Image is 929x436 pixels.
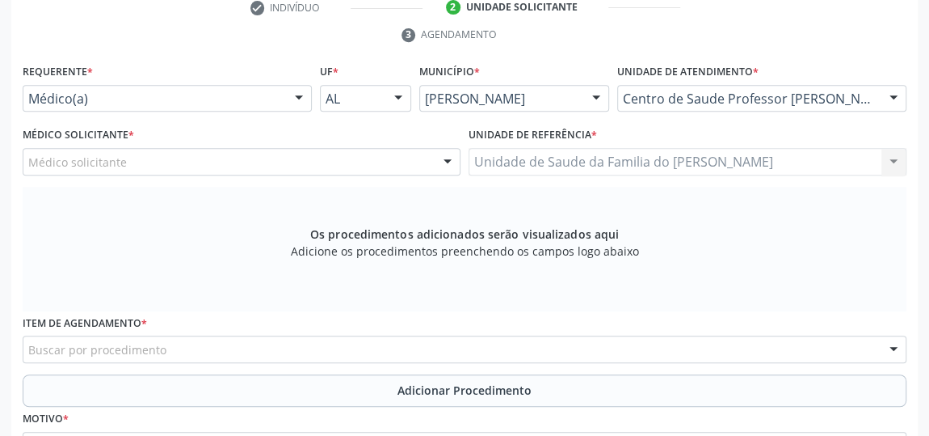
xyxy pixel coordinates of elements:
span: Os procedimentos adicionados serão visualizados aqui [310,226,619,243]
button: Adicionar Procedimento [23,375,906,407]
span: Adicione os procedimentos preenchendo os campos logo abaixo [291,243,639,260]
span: Adicionar Procedimento [397,382,532,399]
label: Município [419,60,480,85]
span: AL [326,91,378,107]
span: Buscar por procedimento [28,341,166,358]
label: Unidade de referência [469,123,597,148]
span: Médico solicitante [28,154,127,171]
label: Item de agendamento [23,311,147,337]
label: Requerente [23,60,93,85]
label: Unidade de atendimento [617,60,759,85]
span: Médico(a) [28,91,279,107]
span: Centro de Saude Professor [PERSON_NAME][GEOGRAPHIC_DATA] [623,91,873,107]
label: Médico Solicitante [23,123,134,148]
span: [PERSON_NAME] [425,91,576,107]
label: UF [320,60,338,85]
